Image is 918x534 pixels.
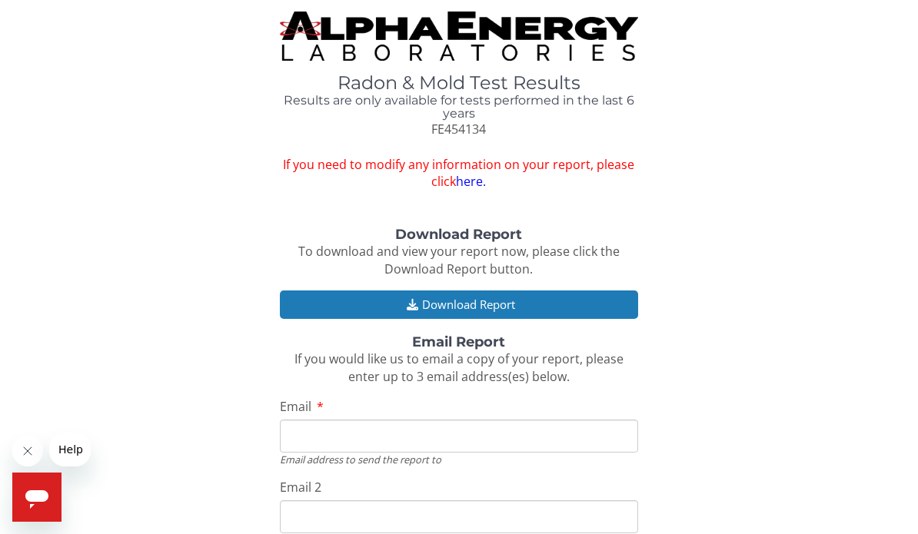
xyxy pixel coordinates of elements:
span: To download and view your report now, please click the Download Report button. [298,243,620,277]
span: If you would like us to email a copy of your report, please enter up to 3 email address(es) below. [294,350,624,385]
span: Email 2 [280,479,321,496]
span: If you need to modify any information on your report, please click [280,156,638,191]
span: FE454134 [431,121,486,138]
h4: Results are only available for tests performed in the last 6 years [280,94,638,121]
iframe: Button to launch messaging window [12,473,62,522]
iframe: Message from company [49,433,91,466]
strong: Email Report [412,333,505,350]
button: Download Report [280,290,638,319]
h1: Radon & Mold Test Results [280,73,638,93]
span: Email [280,398,311,415]
strong: Download Report [395,226,522,243]
iframe: Close message [12,436,43,466]
a: here. [456,173,486,190]
div: Email address to send the report to [280,453,638,466]
img: TightCrop.jpg [280,12,638,61]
